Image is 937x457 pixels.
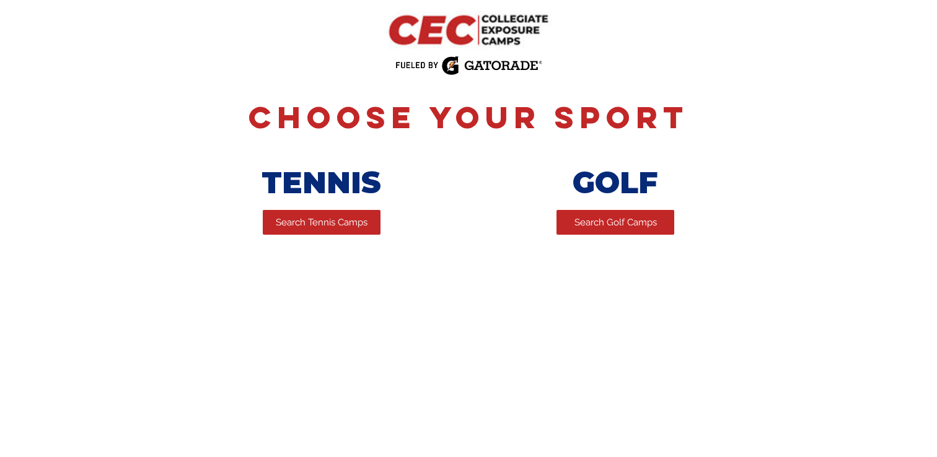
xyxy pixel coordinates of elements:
[249,98,689,136] span: Choose Your Sport
[373,5,563,55] img: CEC Logo Primary.png
[263,210,381,235] a: Search Tennis Camps
[573,165,658,201] span: GOLF
[395,56,542,76] img: Fueled by Gatorade.png
[574,216,657,229] span: Search Golf Camps
[556,210,674,235] a: Search Golf Camps
[262,165,381,201] span: TENNIS
[276,216,367,229] span: Search Tennis Camps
